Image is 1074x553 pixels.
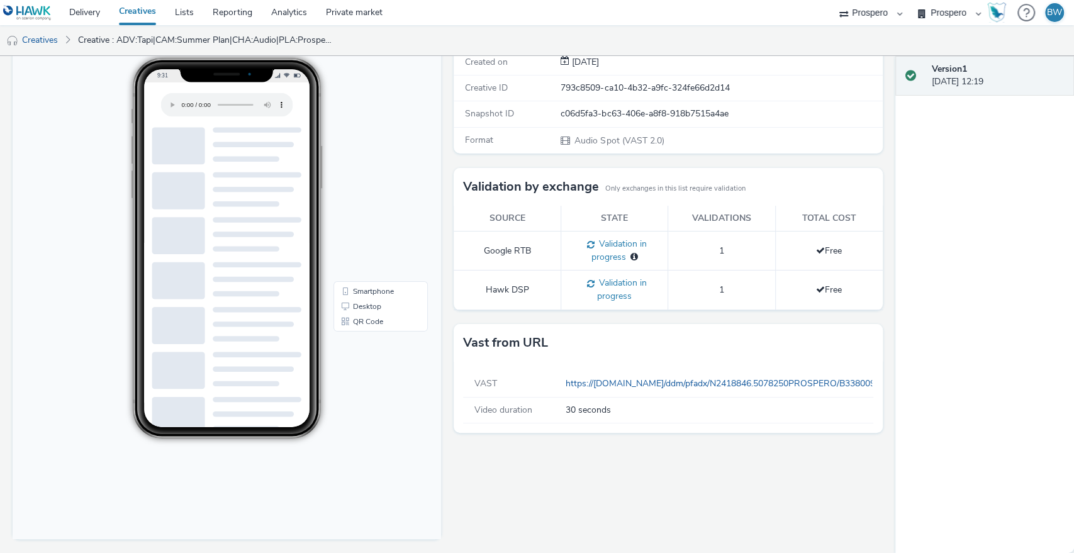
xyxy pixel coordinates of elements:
[719,245,724,257] span: 1
[719,284,724,296] span: 1
[668,206,775,232] th: Validations
[561,206,668,232] th: State
[595,277,647,302] span: Validation in progress
[72,25,340,55] a: Creative : ADV:Tapi|CAM:Summer Plan|CHA:Audio|PLA:Prospero|INV:Azerion|TEC:N/A|OBJ:Awareness|BME:...
[340,294,371,302] span: QR Code
[1047,3,1062,22] div: BW
[454,232,561,271] td: Google RTB
[465,56,508,68] span: Created on
[474,404,532,416] span: Video duration
[465,134,493,146] span: Format
[340,279,369,287] span: Desktop
[561,82,881,94] div: 793c8509-ca10-4b32-a9fc-324fe66d2d14
[816,245,842,257] span: Free
[454,271,561,310] td: Hawk DSP
[569,56,599,69] div: Creation 11 August 2025, 12:19
[3,5,52,21] img: undefined Logo
[932,63,1064,89] div: [DATE] 12:19
[566,404,611,416] span: 30 seconds
[323,260,413,276] li: Smartphone
[465,108,514,120] span: Snapshot ID
[569,56,599,68] span: [DATE]
[987,3,1006,23] img: Hawk Academy
[340,264,381,272] span: Smartphone
[463,177,599,196] h3: Validation by exchange
[932,63,967,75] strong: Version 1
[145,48,155,55] span: 9:31
[605,184,746,194] small: Only exchanges in this list require validation
[323,291,413,306] li: QR Code
[816,284,842,296] span: Free
[561,108,881,120] div: c06d5fa3-bc63-406e-a8f8-918b7515a4ae
[474,377,497,389] span: VAST
[775,206,882,232] th: Total cost
[323,276,413,291] li: Desktop
[463,333,548,352] h3: Vast from URL
[591,238,647,263] span: Validation in progress
[465,82,508,94] span: Creative ID
[6,35,19,47] img: audio
[987,3,1011,23] a: Hawk Academy
[454,206,561,232] th: Source
[573,135,664,147] span: Audio Spot (VAST 2.0)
